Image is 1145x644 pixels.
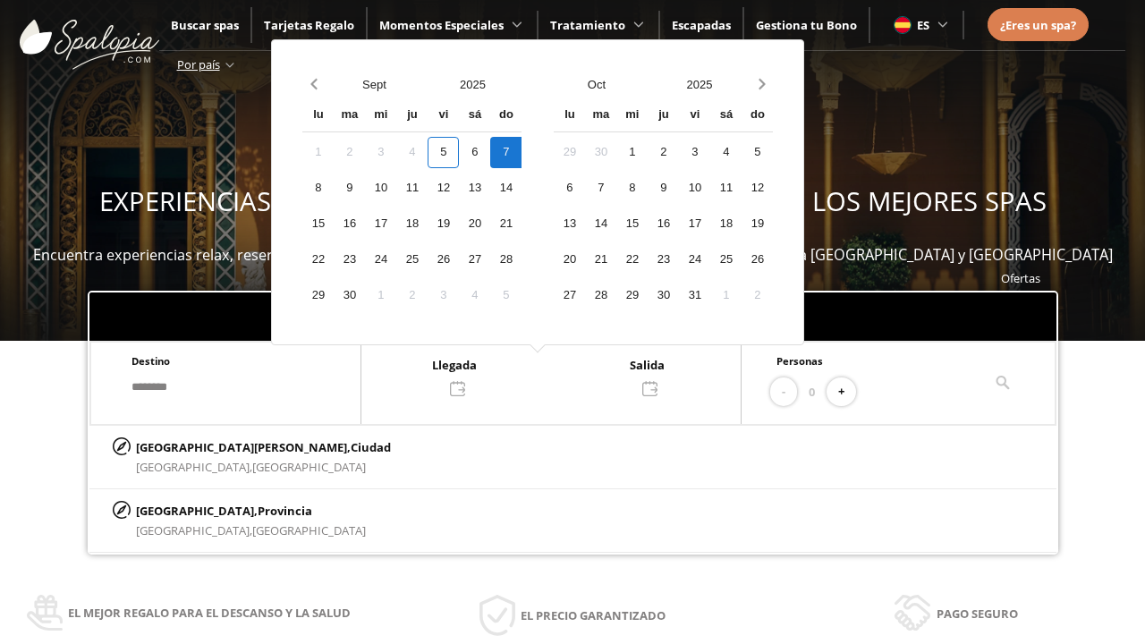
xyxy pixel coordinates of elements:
div: 15 [302,208,334,240]
div: 21 [490,208,522,240]
div: 22 [302,244,334,275]
div: ma [585,100,616,131]
div: 12 [428,173,459,204]
div: 17 [679,208,710,240]
div: 20 [554,244,585,275]
div: 8 [302,173,334,204]
span: [GEOGRAPHIC_DATA] [252,522,366,538]
div: 4 [459,280,490,311]
div: lu [554,100,585,131]
a: Tarjetas Regalo [264,17,354,33]
div: 16 [648,208,679,240]
div: Calendar days [302,137,522,311]
div: 20 [459,208,490,240]
div: 24 [679,244,710,275]
div: 29 [554,137,585,168]
div: 2 [334,137,365,168]
div: 23 [648,244,679,275]
div: ma [334,100,365,131]
span: ¿Eres un spa? [1000,17,1076,33]
div: 7 [585,173,616,204]
div: 1 [710,280,742,311]
div: 28 [490,244,522,275]
div: Calendar wrapper [302,100,522,311]
div: vi [428,100,459,131]
div: 25 [710,244,742,275]
div: 30 [334,280,365,311]
div: 1 [302,137,334,168]
div: 31 [679,280,710,311]
div: 28 [585,280,616,311]
div: 12 [742,173,773,204]
div: 2 [742,280,773,311]
div: 1 [365,280,396,311]
span: Pago seguro [937,604,1018,623]
button: + [827,377,856,407]
a: Buscar spas [171,17,239,33]
div: 29 [616,280,648,311]
div: 18 [710,208,742,240]
a: Ofertas [1001,270,1040,286]
div: 9 [334,173,365,204]
div: 30 [585,137,616,168]
span: [GEOGRAPHIC_DATA], [136,522,252,538]
div: 4 [396,137,428,168]
span: El precio garantizado [521,606,666,625]
div: 13 [554,208,585,240]
div: 8 [616,173,648,204]
div: Calendar days [554,137,773,311]
div: 22 [616,244,648,275]
div: 3 [679,137,710,168]
span: Provincia [258,503,312,519]
div: 11 [396,173,428,204]
div: ju [648,100,679,131]
div: sá [710,100,742,131]
div: 10 [365,173,396,204]
div: 25 [396,244,428,275]
div: 23 [334,244,365,275]
div: 5 [490,280,522,311]
div: do [490,100,522,131]
div: 11 [710,173,742,204]
div: 14 [490,173,522,204]
button: Next month [751,69,773,100]
div: 27 [554,280,585,311]
button: Open months overlay [325,69,423,100]
div: do [742,100,773,131]
a: Escapadas [672,17,731,33]
span: 0 [809,382,815,402]
div: ju [396,100,428,131]
img: ImgLogoSpalopia.BvClDcEz.svg [20,2,159,70]
span: Por país [177,56,220,72]
span: [GEOGRAPHIC_DATA] [252,459,366,475]
div: vi [679,100,710,131]
div: 16 [334,208,365,240]
p: [GEOGRAPHIC_DATA], [136,501,366,521]
span: Personas [776,354,823,368]
div: 3 [428,280,459,311]
div: 14 [585,208,616,240]
div: 13 [459,173,490,204]
a: Gestiona tu Bono [756,17,857,33]
span: El mejor regalo para el descanso y la salud [68,603,351,623]
div: mi [365,100,396,131]
div: mi [616,100,648,131]
div: 24 [365,244,396,275]
div: 10 [679,173,710,204]
div: 6 [459,137,490,168]
div: 2 [648,137,679,168]
div: 9 [648,173,679,204]
div: sá [459,100,490,131]
span: Ciudad [351,439,391,455]
div: 2 [396,280,428,311]
div: 18 [396,208,428,240]
div: 29 [302,280,334,311]
div: 15 [616,208,648,240]
span: [GEOGRAPHIC_DATA], [136,459,252,475]
button: Open years overlay [648,69,751,100]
